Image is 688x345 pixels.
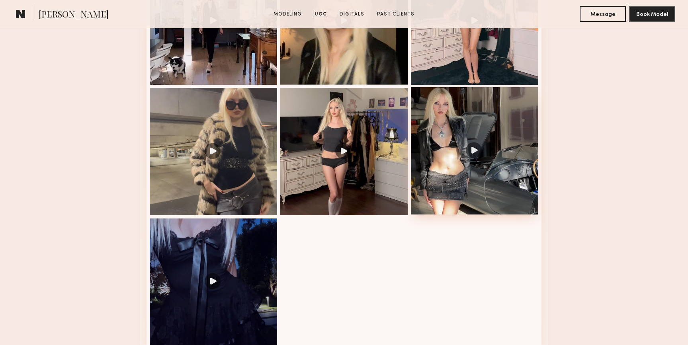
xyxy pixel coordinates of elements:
button: Book Model [629,6,675,22]
a: Book Model [629,10,675,17]
a: Past Clients [374,11,418,18]
button: Message [580,6,626,22]
a: UGC [311,11,330,18]
span: [PERSON_NAME] [39,8,109,22]
a: Modeling [270,11,305,18]
a: Digitals [336,11,367,18]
